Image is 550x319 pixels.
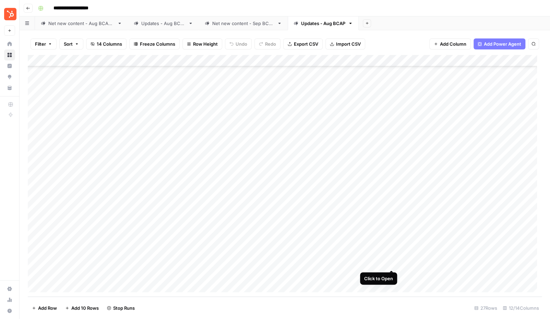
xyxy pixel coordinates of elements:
a: Usage [4,294,15,305]
img: Blog Content Action Plan Logo [4,8,16,20]
span: Add Column [440,41,466,47]
span: Add Power Agent [484,41,521,47]
a: Browse [4,49,15,60]
button: Freeze Columns [129,38,180,49]
a: Updates - Aug BCAP [288,16,359,30]
span: 14 Columns [97,41,122,47]
span: Filter [35,41,46,47]
span: Undo [236,41,247,47]
div: 12/14 Columns [500,303,542,314]
span: Add 10 Rows [71,305,99,311]
button: Redo [254,38,280,49]
button: Sort [59,38,83,49]
button: Add 10 Rows [61,303,103,314]
a: Home [4,38,15,49]
span: Import CSV [336,41,361,47]
button: Stop Runs [103,303,139,314]
div: Updates - Aug BCAP [141,20,186,27]
button: Undo [225,38,252,49]
span: Freeze Columns [140,41,175,47]
button: Row Height [182,38,222,49]
button: Export CSV [283,38,323,49]
button: 14 Columns [86,38,127,49]
a: Net new content - Sep BCAP [199,16,288,30]
span: Sort [64,41,73,47]
span: Row Height [193,41,218,47]
button: Import CSV [325,38,365,49]
div: Net new content - Aug BCAP 2 [48,20,115,27]
a: Your Data [4,82,15,93]
button: Filter [31,38,57,49]
a: Updates - Aug BCAP [128,16,199,30]
button: Add Power Agent [474,38,525,49]
button: Help + Support [4,305,15,316]
span: Export CSV [294,41,318,47]
a: Opportunities [4,71,15,82]
button: Workspace: Blog Content Action Plan [4,5,15,23]
div: 27 Rows [471,303,500,314]
a: Insights [4,60,15,71]
div: Click to Open [364,275,393,282]
span: Stop Runs [113,305,135,311]
button: Add Row [28,303,61,314]
button: Add Column [429,38,471,49]
span: Add Row [38,305,57,311]
a: Net new content - Aug BCAP 2 [35,16,128,30]
a: Settings [4,283,15,294]
span: Redo [265,41,276,47]
div: Updates - Aug BCAP [301,20,345,27]
div: Net new content - Sep BCAP [212,20,274,27]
